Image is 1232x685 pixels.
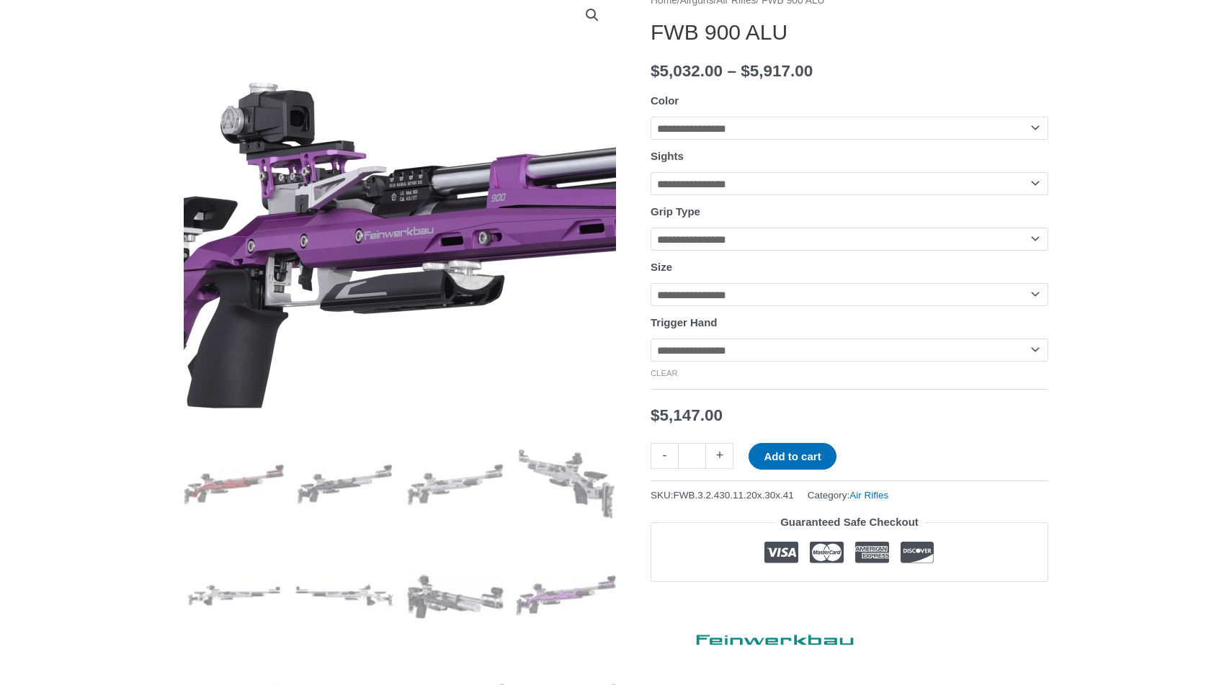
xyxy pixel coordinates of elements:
[406,545,506,645] img: FWB 900 ALU
[651,261,672,273] label: Size
[808,486,889,504] span: Category:
[651,62,660,80] span: $
[651,406,660,424] span: $
[651,62,723,80] bdi: 5,032.00
[741,62,813,80] bdi: 5,917.00
[651,406,723,424] bdi: 5,147.00
[651,593,1048,610] iframe: Customer reviews powered by Trustpilot
[849,490,888,501] a: Air Rifles
[651,369,678,377] a: Clear options
[775,512,924,532] legend: Guaranteed Safe Checkout
[295,434,395,534] img: FWB 900 ALU
[706,443,733,468] a: +
[651,621,867,652] a: Feinwerkbau
[516,434,616,534] img: FWB 900 ALU
[579,2,605,28] a: View full-screen image gallery
[727,62,736,80] span: –
[184,434,284,534] img: FWB 900 ALU
[516,545,616,645] img: FWB 900 ALU - Image 8
[678,443,706,468] input: Product quantity
[651,205,700,218] label: Grip Type
[651,443,678,468] a: -
[406,434,506,534] img: FWB 900 ALU - Image 3
[295,545,395,645] img: FWB 900 ALU - Image 6
[651,316,718,328] label: Trigger Hand
[651,150,684,162] label: Sights
[651,94,679,107] label: Color
[741,62,750,80] span: $
[674,490,794,501] span: FWB.3.2.430.11.20x.30x.41
[651,486,794,504] span: SKU:
[651,19,1048,45] h1: FWB 900 ALU
[184,545,284,645] img: FWB 900 ALU - Image 5
[749,443,836,470] button: Add to cart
